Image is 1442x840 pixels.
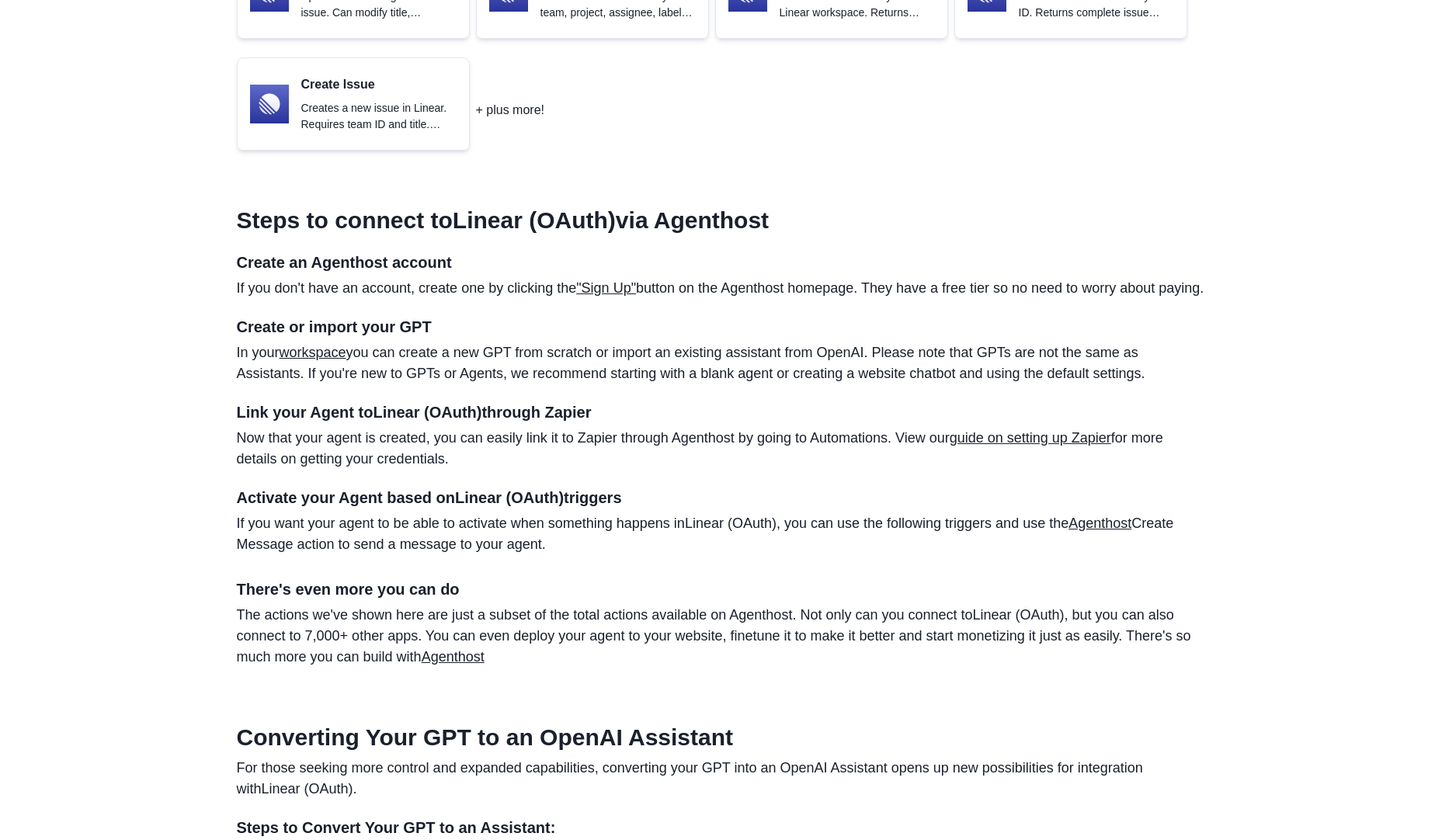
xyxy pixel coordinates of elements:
[950,430,1111,446] a: guide on setting up Zapier
[237,318,1206,336] h4: Create or import your GPT
[301,100,457,133] p: Creates a new issue in Linear. Requires team ID and title. Optional: description, assignee, proje...
[280,345,346,360] a: workspace
[237,724,1206,751] h2: Converting Your GPT to an OpenAI Assistant
[476,101,544,120] p: + plus more!
[237,605,1206,668] p: The actions we've shown here are just a subset of the total actions available on Agenthost. Not o...
[237,207,1206,234] h3: Steps to connect to Linear (OAuth) via Agenthost
[237,513,1206,555] p: If you want your agent to be able to activate when something happens in Linear (OAuth) , you can ...
[422,649,485,665] a: Agenthost
[237,403,1206,422] h4: Link your Agent to Linear (OAuth) through Zapier
[1068,515,1131,531] a: Agenthost
[250,85,289,123] img: Linear (OAuth) logo
[237,342,1206,384] p: In your you can create a new GPT from scratch or import an existing assistant from OpenAI. Please...
[301,75,457,94] p: Create Issue
[237,488,1206,507] h4: Activate your Agent based on Linear (OAuth) triggers
[237,253,1206,272] h4: Create an Agenthost account
[237,278,1206,299] p: If you don't have an account, create one by clicking the button on the Agenthost homepage. They h...
[237,818,1206,837] h3: Steps to Convert Your GPT to an Assistant:
[237,758,1206,800] p: For those seeking more control and expanded capabilities, converting your GPT into an OpenAI Assi...
[237,580,1206,599] h4: There's even more you can do
[576,280,636,296] a: "Sign Up"
[237,428,1206,470] p: Now that your agent is created, you can easily link it to Zapier through Agenthost by going to Au...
